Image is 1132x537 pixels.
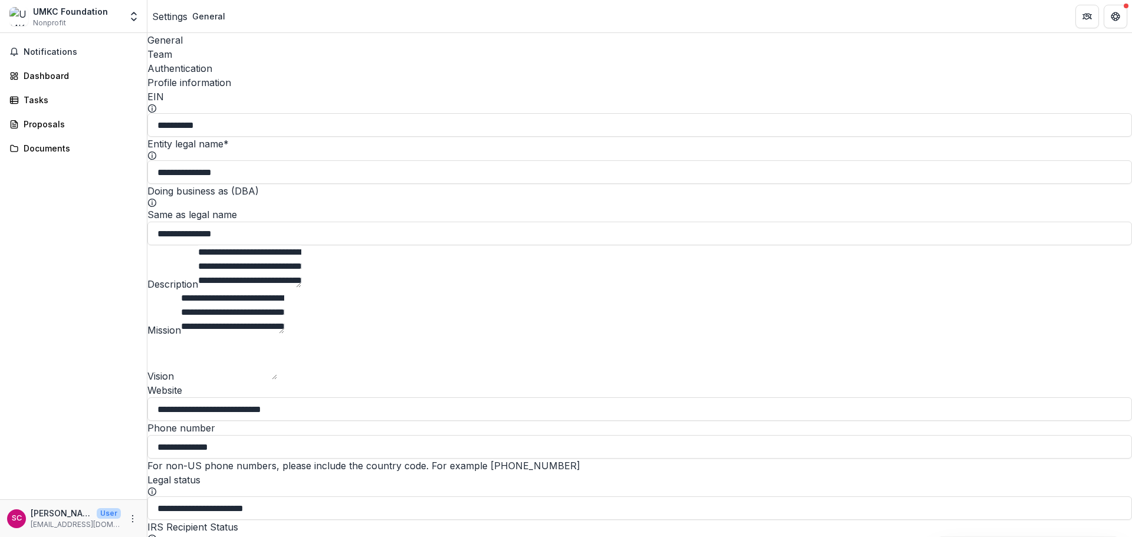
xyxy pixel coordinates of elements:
div: For non-US phone numbers, please include the country code. For example [PHONE_NUMBER] [147,459,1132,473]
img: UMKC Foundation [9,7,28,26]
p: [EMAIL_ADDRESS][DOMAIN_NAME] [31,519,121,530]
a: Team [147,47,1132,61]
p: [PERSON_NAME] [31,507,92,519]
a: Proposals [5,114,142,134]
label: Entity legal name [147,138,229,150]
label: EIN [147,91,164,103]
p: User [97,508,121,519]
button: Partners [1075,5,1099,28]
span: Notifications [24,47,137,57]
label: Description [147,278,198,290]
div: Tasks [24,94,133,106]
div: Proposals [24,118,133,130]
button: Get Help [1104,5,1127,28]
label: Vision [147,370,174,382]
div: Sharon Colbert [12,515,22,522]
button: Notifications [5,42,142,61]
button: Open entity switcher [126,5,142,28]
a: Settings [152,9,187,24]
label: Doing business as (DBA) [147,185,259,197]
label: IRS Recipient Status [147,521,238,533]
div: Dashboard [24,70,133,82]
span: Nonprofit [33,18,66,28]
a: Tasks [5,90,142,110]
label: Website [147,384,182,396]
h2: Profile information [147,75,1132,90]
nav: breadcrumb [152,8,230,25]
a: General [147,33,1132,47]
label: Phone number [147,422,215,434]
span: Same as legal name [147,209,237,220]
a: Documents [5,139,142,158]
button: More [126,512,140,526]
a: Dashboard [5,66,142,85]
div: General [192,10,225,22]
div: Documents [24,142,133,154]
label: Legal status [147,474,200,486]
label: Mission [147,324,181,336]
a: Authentication [147,61,1132,75]
div: UMKC Foundation [33,5,108,18]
